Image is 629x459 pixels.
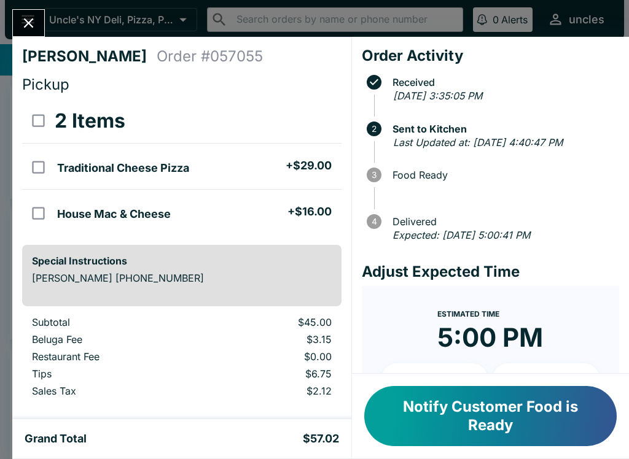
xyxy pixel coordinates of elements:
h5: + $16.00 [287,204,332,219]
table: orders table [22,316,342,402]
p: Beluga Fee [32,333,191,345]
h4: Order Activity [362,47,619,65]
p: $0.00 [211,350,331,363]
h5: $57.02 [303,431,339,446]
text: 4 [371,217,377,226]
h4: Adjust Expected Time [362,263,619,281]
span: Delivered [386,216,619,227]
p: $3.15 [211,333,331,345]
p: Restaurant Fee [32,350,191,363]
p: Sales Tax [32,385,191,397]
h4: [PERSON_NAME] [22,47,157,66]
h4: Order # 057055 [157,47,263,66]
button: Close [13,10,44,36]
p: Subtotal [32,316,191,328]
h6: Special Instructions [32,255,332,267]
button: + 20 [493,363,600,394]
em: Last Updated at: [DATE] 4:40:47 PM [393,136,563,148]
table: orders table [22,99,342,235]
time: 5:00 PM [437,322,543,353]
p: $45.00 [211,316,331,328]
h5: Grand Total [25,431,87,446]
text: 2 [372,124,377,134]
h5: House Mac & Cheese [57,207,171,222]
em: Expected: [DATE] 5:00:41 PM [393,229,530,241]
em: [DATE] 3:35:05 PM [393,90,482,102]
span: Pickup [22,75,69,93]
span: Estimated Time [437,309,499,318]
span: Food Ready [386,169,619,180]
button: + 10 [381,363,488,394]
h3: 2 Items [55,109,125,133]
p: Tips [32,368,191,380]
p: $2.12 [211,385,331,397]
h5: Traditional Cheese Pizza [57,161,189,175]
text: 3 [372,170,377,180]
span: Received [386,77,619,88]
h5: + $29.00 [286,158,332,173]
button: Notify Customer Food is Ready [364,386,617,446]
span: Sent to Kitchen [386,123,619,134]
p: [PERSON_NAME] [PHONE_NUMBER] [32,272,332,284]
p: $6.75 [211,368,331,380]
